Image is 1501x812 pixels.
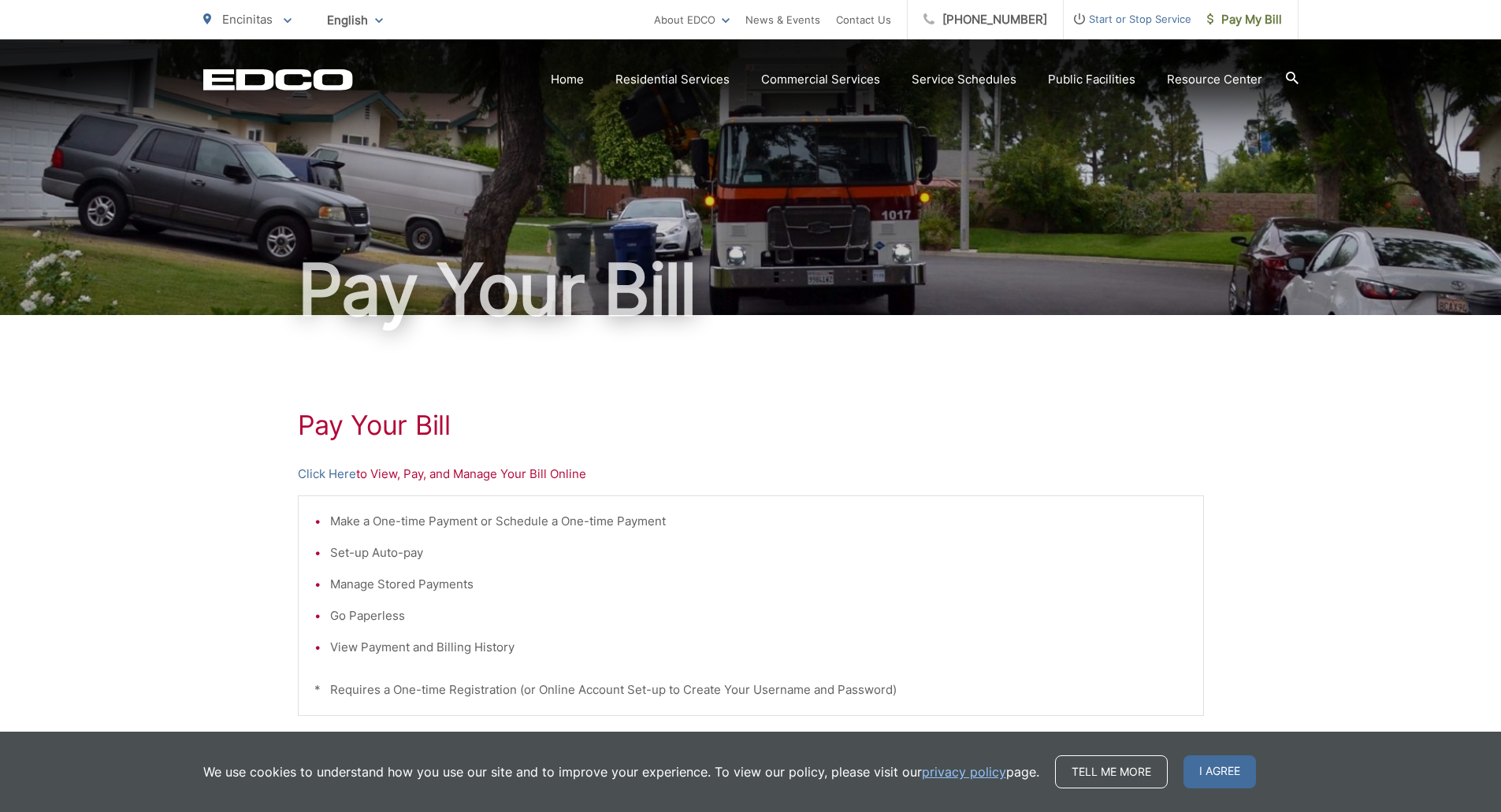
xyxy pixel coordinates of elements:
[314,680,1187,699] p: * Requires a One-time Registration (or Online Account Set-up to Create Your Username and Password)
[1207,10,1282,29] span: Pay My Bill
[836,10,891,29] a: Contact Us
[1183,755,1256,788] span: I agree
[203,250,1299,329] h1: Pay Your Bill
[222,12,273,27] span: Encinitas
[922,762,1006,781] a: privacy policy
[761,70,880,89] a: Commercial Services
[330,575,1187,594] li: Manage Stored Payments
[298,410,1204,441] h1: Pay Your Bill
[330,638,1187,657] li: View Payment and Billing History
[330,512,1187,531] li: Make a One-time Payment or Schedule a One-time Payment
[203,762,1039,781] p: We use cookies to understand how you use our site and to improve your experience. To view our pol...
[330,543,1187,562] li: Set-up Auto-pay
[298,465,1204,484] p: to View, Pay, and Manage Your Bill Online
[1167,70,1262,89] a: Resource Center
[745,10,820,29] a: News & Events
[912,70,1016,89] a: Service Schedules
[203,69,353,91] a: EDCD logo. Return to the homepage.
[330,606,1187,625] li: Go Paperless
[315,6,395,34] span: English
[654,10,730,29] a: About EDCO
[1055,755,1168,788] a: Tell me more
[551,70,584,89] a: Home
[298,465,356,484] a: Click Here
[615,70,730,89] a: Residential Services
[1048,70,1135,89] a: Public Facilities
